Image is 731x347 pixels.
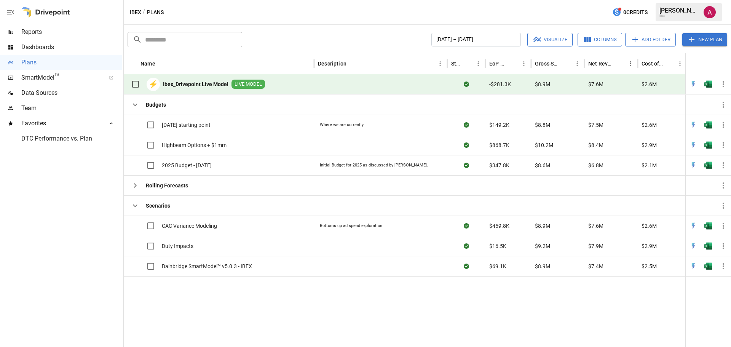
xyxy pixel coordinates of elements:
button: Gross Sales column menu [572,58,583,69]
div: Open in Excel [704,162,712,169]
img: quick-edit-flash.b8aec18c.svg [690,262,697,270]
div: Open in Excel [704,121,712,129]
span: $2.6M [642,222,657,230]
div: Open in Excel [704,141,712,149]
button: Columns [578,33,622,46]
div: Open in Quick Edit [690,121,697,129]
img: quick-edit-flash.b8aec18c.svg [690,80,697,88]
div: Bottoms up ad spend exploration [320,223,382,229]
span: $7.5M [588,121,603,129]
span: DTC Performance vs. Plan [21,134,122,143]
button: Sort [720,58,731,69]
b: Rolling Forecasts [146,182,188,189]
span: Data Sources [21,88,122,98]
span: Bainbridge SmartModel™ v5.0.3 - IBEX [162,262,252,270]
button: Cost of Goods Sold column menu [675,58,685,69]
div: Ibex [659,14,699,18]
div: Sync complete [464,222,469,230]
button: Sort [664,58,675,69]
button: 0Credits [609,5,651,19]
span: Dashboards [21,43,122,52]
div: Open in Excel [704,222,712,230]
span: $16.5K [489,242,506,250]
button: Visualize [527,33,573,46]
div: Initial Budget for 2025 as discussed by [PERSON_NAME]. [320,162,428,168]
span: $7.6M [588,222,603,230]
img: g5qfjXmAAAAABJRU5ErkJggg== [704,80,712,88]
button: [DATE] – [DATE] [431,33,521,46]
div: Open in Quick Edit [690,80,697,88]
span: Favorites [21,119,101,128]
span: $9.2M [535,242,550,250]
button: Ibex [130,8,141,17]
span: $2.9M [642,242,657,250]
div: Sync complete [464,141,469,149]
button: Net Revenue column menu [625,58,636,69]
div: Open in Quick Edit [690,242,697,250]
div: Gross Sales [535,61,560,67]
div: Open in Excel [704,80,712,88]
b: Ibex_Drivepoint Live Model [163,80,228,88]
div: Open in Quick Edit [690,141,697,149]
div: Open in Quick Edit [690,262,697,270]
div: Net Revenue [588,61,614,67]
div: Cost of Goods Sold [642,61,663,67]
span: CAC Variance Modeling [162,222,217,230]
div: [PERSON_NAME] [659,7,699,14]
div: EoP Cash [489,61,507,67]
span: $2.9M [642,141,657,149]
span: $7.9M [588,242,603,250]
span: $8.4M [588,141,603,149]
div: Open in Quick Edit [690,222,697,230]
div: Sync complete [464,80,469,88]
div: Open in Excel [704,262,712,270]
button: Sort [508,58,519,69]
img: Andrew Bridgers [704,6,716,18]
span: -$281.3K [489,80,511,88]
button: Sort [462,58,473,69]
button: Status column menu [473,58,484,69]
button: Description column menu [435,58,445,69]
span: SmartModel [21,73,101,82]
span: $149.2K [489,121,509,129]
span: LIVE MODEL [231,81,265,88]
span: $8.6M [535,162,550,169]
img: g5qfjXmAAAAABJRU5ErkJggg== [704,121,712,129]
span: $347.8K [489,162,509,169]
div: Open in Excel [704,242,712,250]
span: 2025 Budget - [DATE] [162,162,212,169]
div: Sync complete [464,242,469,250]
div: Name [140,61,155,67]
span: $69.1K [489,262,506,270]
div: Open in Quick Edit [690,162,697,169]
button: New Plan [682,33,727,46]
span: Plans [21,58,122,67]
button: Sort [156,58,167,69]
span: ™ [54,72,60,82]
button: Sort [347,58,358,69]
span: $2.5M [642,262,657,270]
span: $8.9M [535,262,550,270]
b: Scenarios [146,202,170,209]
div: ⚡ [147,78,160,91]
div: Sync complete [464,121,469,129]
span: [DATE] starting point [162,121,211,129]
img: g5qfjXmAAAAABJRU5ErkJggg== [704,242,712,250]
img: g5qfjXmAAAAABJRU5ErkJggg== [704,141,712,149]
span: 0 Credits [623,8,648,17]
span: $8.9M [535,222,550,230]
img: quick-edit-flash.b8aec18c.svg [690,242,697,250]
div: / [143,8,145,17]
span: Highbeam Options + $1mm [162,141,227,149]
img: g5qfjXmAAAAABJRU5ErkJggg== [704,222,712,230]
button: Add Folder [625,33,676,46]
span: Reports [21,27,122,37]
div: Status [451,61,461,67]
span: $2.6M [642,80,657,88]
div: Description [318,61,346,67]
span: $8.9M [535,80,550,88]
span: $459.8K [489,222,509,230]
div: Where we are currently [320,122,364,128]
img: quick-edit-flash.b8aec18c.svg [690,162,697,169]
